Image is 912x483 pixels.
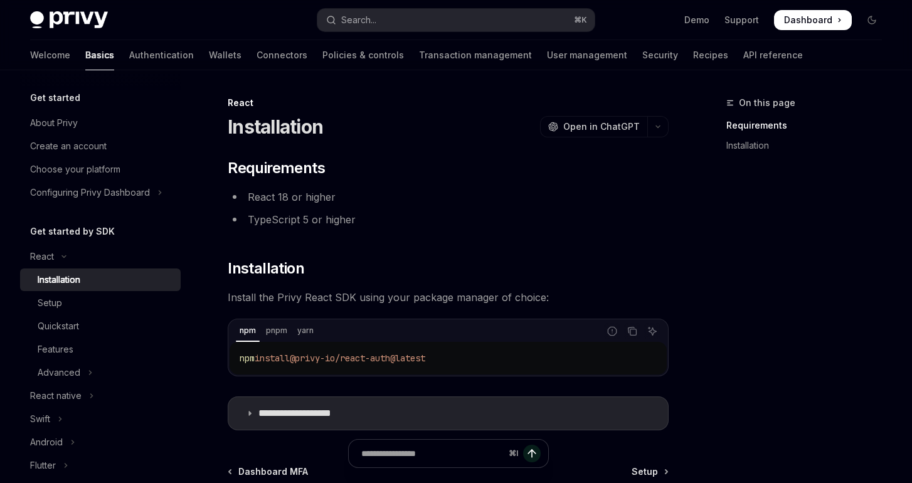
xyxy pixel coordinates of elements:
[563,120,640,133] span: Open in ChatGPT
[240,353,255,364] span: npm
[739,95,795,110] span: On this page
[30,162,120,177] div: Choose your platform
[20,361,181,384] button: Toggle Advanced section
[20,338,181,361] a: Features
[228,289,669,306] span: Install the Privy React SDK using your package manager of choice:
[20,181,181,204] button: Toggle Configuring Privy Dashboard section
[38,295,62,310] div: Setup
[20,268,181,291] a: Installation
[30,458,56,473] div: Flutter
[30,435,63,450] div: Android
[642,40,678,70] a: Security
[294,323,317,338] div: yarn
[624,323,640,339] button: Copy the contents from the code block
[255,353,290,364] span: install
[30,388,82,403] div: React native
[862,10,882,30] button: Toggle dark mode
[30,90,80,105] h5: Get started
[644,323,660,339] button: Ask AI
[774,10,852,30] a: Dashboard
[540,116,647,137] button: Open in ChatGPT
[85,40,114,70] a: Basics
[726,135,892,156] a: Installation
[228,97,669,109] div: React
[20,431,181,454] button: Toggle Android section
[20,112,181,134] a: About Privy
[30,40,70,70] a: Welcome
[20,315,181,337] a: Quickstart
[30,115,78,130] div: About Privy
[574,15,587,25] span: ⌘ K
[317,9,595,31] button: Open search
[30,11,108,29] img: dark logo
[38,365,80,380] div: Advanced
[684,14,709,26] a: Demo
[726,115,892,135] a: Requirements
[547,40,627,70] a: User management
[341,13,376,28] div: Search...
[290,353,425,364] span: @privy-io/react-auth@latest
[228,115,323,138] h1: Installation
[20,408,181,430] button: Toggle Swift section
[228,211,669,228] li: TypeScript 5 or higher
[523,445,541,462] button: Send message
[784,14,832,26] span: Dashboard
[262,323,291,338] div: pnpm
[20,292,181,314] a: Setup
[209,40,241,70] a: Wallets
[257,40,307,70] a: Connectors
[361,440,504,467] input: Ask a question...
[20,385,181,407] button: Toggle React native section
[30,224,115,239] h5: Get started by SDK
[322,40,404,70] a: Policies & controls
[693,40,728,70] a: Recipes
[38,319,79,334] div: Quickstart
[604,323,620,339] button: Report incorrect code
[236,323,260,338] div: npm
[743,40,803,70] a: API reference
[20,454,181,477] button: Toggle Flutter section
[38,272,80,287] div: Installation
[724,14,759,26] a: Support
[228,158,325,178] span: Requirements
[129,40,194,70] a: Authentication
[228,188,669,206] li: React 18 or higher
[30,139,107,154] div: Create an account
[20,135,181,157] a: Create an account
[419,40,532,70] a: Transaction management
[30,249,54,264] div: React
[228,258,304,279] span: Installation
[20,245,181,268] button: Toggle React section
[20,158,181,181] a: Choose your platform
[38,342,73,357] div: Features
[30,411,50,427] div: Swift
[30,185,150,200] div: Configuring Privy Dashboard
